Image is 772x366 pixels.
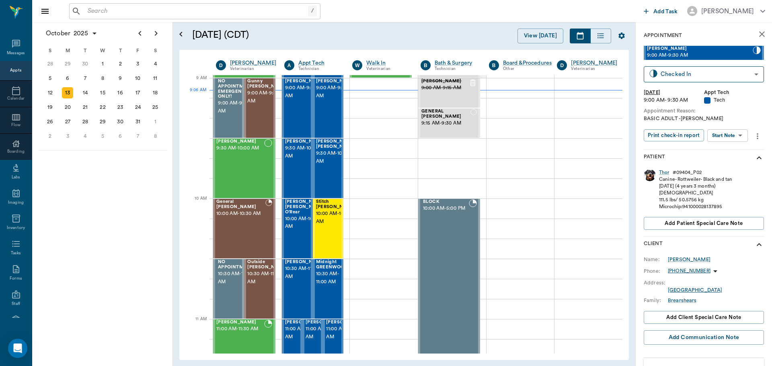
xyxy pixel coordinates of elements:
[150,73,161,84] div: Saturday, October 11, 2025
[352,60,362,70] div: W
[218,260,255,270] span: NO APPOINTMENT!
[366,65,409,72] div: Veterinarian
[150,87,161,98] div: Saturday, October 18, 2025
[421,79,469,84] span: [PERSON_NAME]
[647,46,753,51] span: [PERSON_NAME]
[80,116,91,127] div: Tuesday, October 28, 2025
[80,87,91,98] div: Tuesday, October 14, 2025
[230,59,276,67] a: [PERSON_NAME]
[423,204,469,213] span: 10:00 AM - 5:00 PM
[517,29,563,43] button: View [DATE]
[218,270,255,286] span: 10:30 AM - 11:00 AM
[80,102,91,113] div: Tuesday, October 21, 2025
[10,276,22,282] div: Forms
[186,194,207,215] div: 10 AM
[644,297,668,304] div: Family:
[751,129,764,143] button: more
[62,116,73,127] div: Monday, October 27, 2025
[313,198,344,259] div: BOOKED, 10:00 AM - 10:30 AM
[213,78,244,138] div: BOOKED, 9:00 AM - 9:30 AM
[754,153,764,163] svg: show more
[132,116,144,127] div: Friday, October 31, 2025
[435,59,477,67] a: Bath & Surgery
[644,330,764,345] button: Add Communication Note
[306,325,346,341] span: 11:00 AM - 11:30 AM
[146,45,164,57] div: S
[421,119,470,127] span: 9:15 AM - 9:30 AM
[661,70,751,79] div: Checked In
[712,131,735,140] div: Start Note
[132,25,148,41] button: Previous page
[489,60,499,70] div: B
[62,102,73,113] div: Monday, October 20, 2025
[12,174,20,180] div: Labs
[285,79,325,84] span: [PERSON_NAME]
[644,240,663,249] p: Client
[503,65,552,72] div: Other
[97,116,109,127] div: Wednesday, October 29, 2025
[12,301,20,307] div: Staff
[132,131,144,142] div: Friday, November 7, 2025
[316,149,356,166] span: 9:30 AM - 10:00 AM
[418,108,480,138] div: NOT_CONFIRMED, 9:15 AM - 9:30 AM
[247,270,287,286] span: 10:30 AM - 11:00 AM
[94,45,112,57] div: W
[84,6,308,17] input: Search
[132,58,144,70] div: Friday, October 3, 2025
[150,102,161,113] div: Saturday, October 25, 2025
[644,153,665,163] p: Patient
[45,116,56,127] div: Sunday, October 26, 2025
[80,131,91,142] div: Tuesday, November 4, 2025
[644,169,656,181] img: Profile Image
[668,297,697,304] div: Brearshears
[213,138,275,198] div: NOT_CONFIRMED, 9:30 AM - 10:00 AM
[665,219,743,228] span: Add patient Special Care Note
[7,225,25,231] div: Inventory
[62,58,73,70] div: Monday, September 29, 2025
[644,89,704,96] div: [DATE]
[313,259,344,319] div: BOOKED, 10:30 AM - 11:00 AM
[659,169,669,176] div: Thor
[45,73,56,84] div: Sunday, October 5, 2025
[644,268,668,275] div: Phone:
[45,102,56,113] div: Sunday, October 19, 2025
[421,84,469,92] span: 9:00 AM - 9:15 AM
[298,59,341,67] a: Appt Tech
[284,60,294,70] div: A
[681,4,772,18] button: [PERSON_NAME]
[97,58,109,70] div: Wednesday, October 1, 2025
[97,131,109,142] div: Wednesday, November 5, 2025
[673,169,702,176] div: # 09404_P02
[192,29,380,41] h5: [DATE] (CDT)
[659,183,732,190] div: [DATE] (4 years 3 months)
[244,259,275,319] div: NOT_CONFIRMED, 10:30 AM - 11:00 AM
[148,25,164,41] button: Next page
[115,87,126,98] div: Thursday, October 16, 2025
[285,199,325,215] span: [PERSON_NAME] [PERSON_NAME] O'Rear
[326,325,366,341] span: 11:00 AM - 11:30 AM
[72,28,90,39] span: 2025
[644,256,668,263] div: Name:
[659,176,732,183] div: Canine - Rottweiler - Black and tan
[97,102,109,113] div: Wednesday, October 22, 2025
[176,19,186,50] button: Open calendar
[247,260,287,270] span: Outside [PERSON_NAME]
[285,139,325,144] span: [PERSON_NAME]
[45,58,56,70] div: Sunday, September 28, 2025
[62,73,73,84] div: Monday, October 6, 2025
[216,320,264,325] span: [PERSON_NAME]
[218,79,255,99] span: NO APPOINTMENT! EMERGENCY ONLY!
[659,203,732,210] div: Microchip: 941000028137895
[668,288,722,292] a: [GEOGRAPHIC_DATA]
[115,116,126,127] div: Thursday, October 30, 2025
[285,215,325,231] span: 10:00 AM - 10:30 AM
[150,131,161,142] div: Saturday, November 8, 2025
[421,60,431,70] div: B
[644,129,704,142] button: Print check-in report
[186,315,207,335] div: 11 AM
[316,210,356,226] span: 10:00 AM - 10:30 AM
[244,78,275,138] div: CHECKED_IN, 9:00 AM - 9:30 AM
[668,268,710,274] p: [PHONE_NUMBER]
[213,259,244,319] div: BOOKED, 10:30 AM - 11:00 AM
[132,102,144,113] div: Friday, October 24, 2025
